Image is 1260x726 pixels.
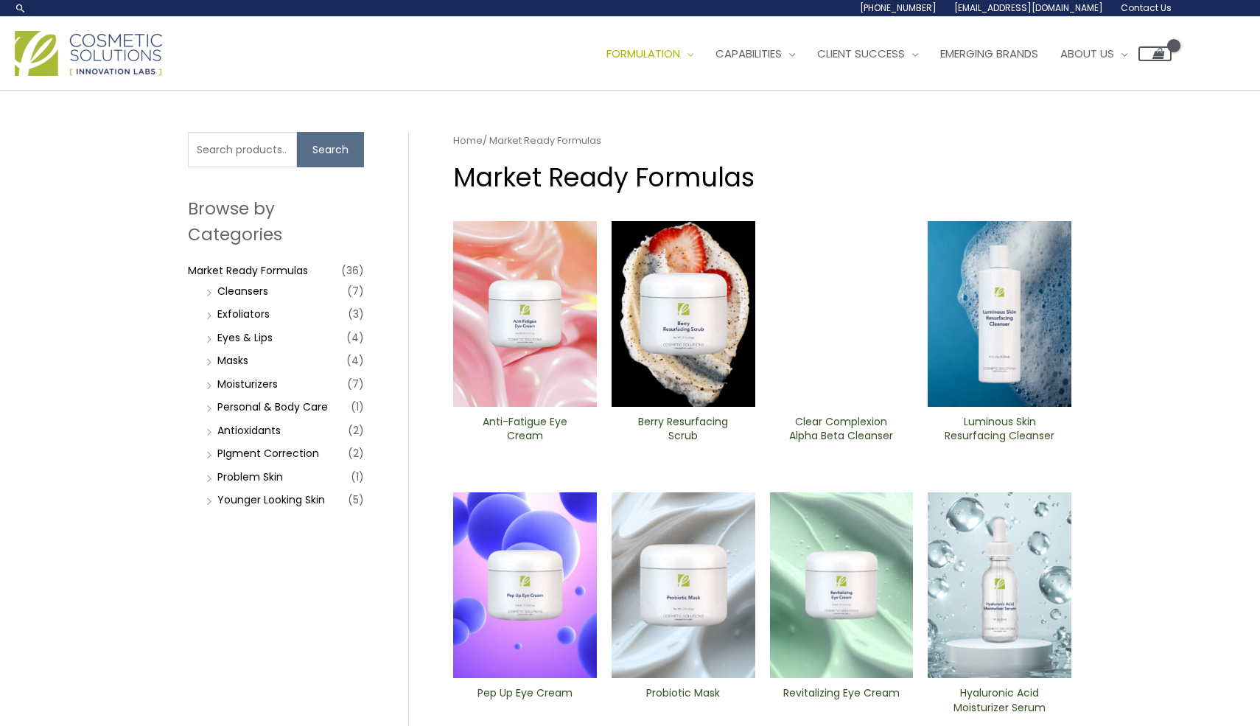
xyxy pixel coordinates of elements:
a: Berry Resurfacing Scrub [624,415,743,448]
h2: Luminous Skin Resurfacing ​Cleanser [940,415,1059,443]
a: Cleansers [217,284,268,299]
img: Luminous Skin Resurfacing ​Cleanser [928,221,1071,407]
input: Search products… [188,132,297,167]
h2: Revitalizing ​Eye Cream [782,686,900,714]
a: Clear Complexion Alpha Beta ​Cleanser [782,415,900,448]
a: Probiotic Mask [624,686,743,719]
span: [EMAIL_ADDRESS][DOMAIN_NAME] [954,1,1103,14]
a: PIgment Correction [217,446,319,461]
a: Formulation [595,32,704,76]
span: Contact Us [1121,1,1172,14]
span: (4) [346,350,364,371]
span: Emerging Brands [940,46,1038,61]
a: Client Success [806,32,929,76]
nav: Site Navigation [584,32,1172,76]
img: Revitalizing ​Eye Cream [770,492,914,678]
a: Eyes & Lips [217,330,273,345]
a: Problem Skin [217,470,283,484]
a: Antioxidants [217,423,281,438]
a: Capabilities [704,32,806,76]
button: Search [297,132,364,167]
a: Pep Up Eye Cream [466,686,584,719]
h2: Hyaluronic Acid Moisturizer Serum [940,686,1059,714]
img: Hyaluronic moisturizer Serum [928,492,1071,678]
span: (1) [351,467,364,487]
a: Emerging Brands [929,32,1049,76]
a: Anti-Fatigue Eye Cream [466,415,584,448]
img: Anti Fatigue Eye Cream [453,221,597,407]
a: Luminous Skin Resurfacing ​Cleanser [940,415,1059,448]
a: Younger Looking Skin [217,492,325,507]
nav: Breadcrumb [453,132,1071,150]
a: Hyaluronic Acid Moisturizer Serum [940,686,1059,719]
a: Market Ready Formulas [188,263,308,278]
span: Capabilities [715,46,782,61]
h1: Market Ready Formulas [453,159,1071,195]
a: Revitalizing ​Eye Cream [782,686,900,719]
a: About Us [1049,32,1138,76]
span: [PHONE_NUMBER] [860,1,937,14]
span: (7) [347,281,364,301]
span: About Us [1060,46,1114,61]
h2: Pep Up Eye Cream [466,686,584,714]
span: (1) [351,397,364,417]
a: Moisturizers [217,377,278,391]
span: (36) [341,260,364,281]
img: Probiotic Mask [612,492,755,678]
h2: Anti-Fatigue Eye Cream [466,415,584,443]
a: Home [453,133,483,147]
span: (4) [346,327,364,348]
span: (7) [347,374,364,394]
a: View Shopping Cart, empty [1138,46,1172,61]
h2: Probiotic Mask [624,686,743,714]
span: (5) [348,489,364,510]
span: Client Success [817,46,905,61]
img: Cosmetic Solutions Logo [15,31,162,76]
h2: Clear Complexion Alpha Beta ​Cleanser [782,415,900,443]
h2: Berry Resurfacing Scrub [624,415,743,443]
a: Exfoliators [217,307,270,321]
span: Formulation [606,46,680,61]
a: Personal & Body Care [217,399,328,414]
img: Berry Resurfacing Scrub [612,221,755,407]
a: Masks [217,353,248,368]
h2: Browse by Categories [188,196,364,246]
a: Search icon link [15,2,27,14]
img: Pep Up Eye Cream [453,492,597,678]
span: (2) [348,443,364,464]
span: (3) [348,304,364,324]
img: Clear Complexion Alpha Beta ​Cleanser [770,221,914,407]
span: (2) [348,420,364,441]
